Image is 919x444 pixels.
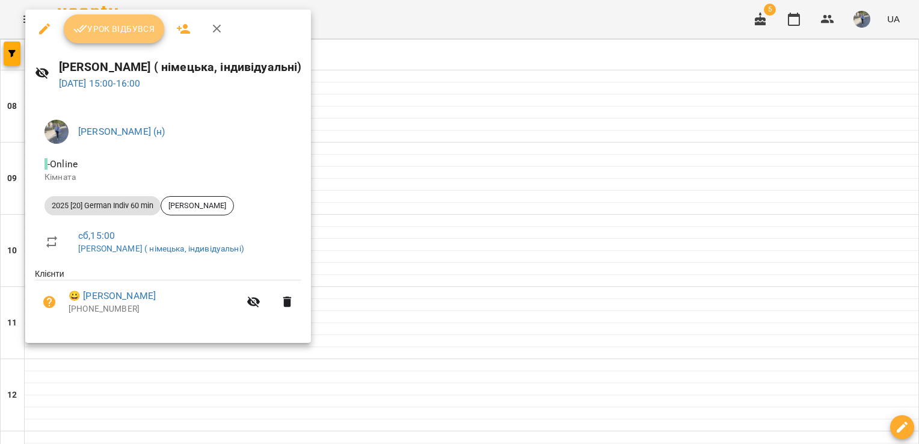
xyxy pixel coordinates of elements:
a: [PERSON_NAME] (н) [78,126,165,137]
span: Урок відбувся [73,22,155,36]
p: [PHONE_NUMBER] [69,303,239,315]
ul: Клієнти [35,268,301,328]
img: 9057b12b0e3b5674d2908fc1e5c3d556.jpg [45,120,69,144]
button: Візит ще не сплачено. Додати оплату? [35,288,64,316]
a: сб , 15:00 [78,230,115,241]
a: [PERSON_NAME] ( німецька, індивідуальні) [78,244,244,253]
button: Урок відбувся [64,14,165,43]
span: [PERSON_NAME] [161,200,233,211]
h6: [PERSON_NAME] ( німецька, індивідуальні) [59,58,302,76]
div: [PERSON_NAME] [161,196,234,215]
span: - Online [45,158,80,170]
a: 😀 [PERSON_NAME] [69,289,156,303]
span: 2025 [20] German Indiv 60 min [45,200,161,211]
a: [DATE] 15:00-16:00 [59,78,141,89]
p: Кімната [45,171,292,183]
